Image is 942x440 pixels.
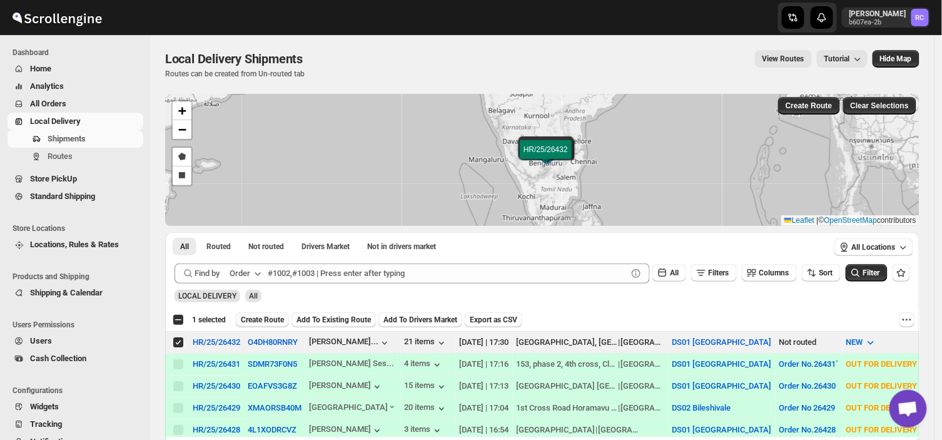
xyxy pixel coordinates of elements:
[30,174,77,183] span: Store PickUp
[817,216,819,225] span: |
[268,263,627,284] input: #1002,#1003 | Press enter after typing
[180,242,189,252] span: All
[30,354,86,363] span: Cash Collection
[294,238,357,255] button: Claimable
[30,288,103,297] span: Shipping & Calendar
[13,320,144,330] span: Users Permissions
[849,9,906,19] p: [PERSON_NAME]
[206,242,231,252] span: Routed
[460,424,509,436] div: [DATE] | 16:54
[193,425,240,434] div: HR/25/26428
[599,424,642,436] div: [GEOGRAPHIC_DATA]
[30,192,95,201] span: Standard Shipping
[248,337,298,347] button: O4DH80RNRY
[517,336,618,349] div: [GEOGRAPHIC_DATA], [GEOGRAPHIC_DATA]
[873,50,919,68] button: Map action label
[672,381,772,391] button: DS01 [GEOGRAPHIC_DATA]
[846,359,918,369] span: OUT FOR DELIVERY
[517,424,665,436] div: |
[672,403,731,412] button: DS02 Bileshivale
[8,398,143,416] button: Widgets
[178,121,186,137] span: −
[880,54,912,64] span: Hide Map
[8,416,143,433] button: Tracking
[911,9,929,26] span: Rahul Chopra
[517,358,618,371] div: 153, phase 2, 4th cross, Classic Orchards, off [GEOGRAPHIC_DATA], behind [GEOGRAPHIC_DATA]
[620,402,664,414] div: [GEOGRAPHIC_DATA]
[48,151,73,161] span: Routes
[30,336,52,345] span: Users
[193,359,240,369] div: HR/25/26431
[843,97,916,115] button: Clear Selections
[178,292,236,300] span: LOCAL DELIVERY
[249,292,258,300] span: All
[779,381,836,391] button: Order No.26430
[8,236,143,253] button: Locations, Rules & Rates
[193,381,240,391] button: HR/25/26430
[846,381,918,391] span: OUT FOR DELIVERY
[222,263,271,284] button: Order
[846,425,918,434] span: OUT FOR DELIVERY
[784,216,814,225] a: Leaflet
[824,54,850,63] span: Tutorial
[652,264,686,282] button: All
[839,420,939,440] button: OUT FOR DELIVERY
[889,390,927,427] a: Open chat
[460,336,509,349] div: [DATE] | 17:30
[360,238,443,255] button: Un-claimable
[30,116,81,126] span: Local Delivery
[672,425,772,434] button: DS01 [GEOGRAPHIC_DATA]
[8,350,143,367] button: Cash Collection
[248,381,297,391] button: EOAFVS3G8Z
[8,332,143,350] button: Users
[30,240,119,249] span: Locations, Rules & Rates
[405,424,443,437] div: 3 items
[470,315,517,325] span: Export as CSV
[173,238,196,255] button: All
[536,147,555,161] img: Marker
[193,403,240,412] div: HR/25/26429
[383,315,457,325] span: Add To Drivers Market
[10,2,104,33] img: ScrollEngine
[13,48,144,58] span: Dashboard
[165,69,308,79] p: Routes can be created from Un-routed tab
[846,403,918,412] span: OUT FOR DELIVERY
[309,402,397,415] div: [GEOGRAPHIC_DATA]
[517,380,618,392] div: [GEOGRAPHIC_DATA] [GEOGRAPHIC_DATA]
[517,402,618,414] div: 1st Cross Road Horamavu [PERSON_NAME]
[537,149,555,163] img: Marker
[779,359,839,369] button: Order No.26431`
[536,148,555,161] img: Marker
[173,148,191,166] a: Draw a polygon
[178,103,186,118] span: +
[173,166,191,185] a: Draw a rectangle
[672,359,772,369] button: DS01 [GEOGRAPHIC_DATA]
[13,272,144,282] span: Products and Shipping
[8,95,143,113] button: All Orders
[465,312,522,327] button: Export as CSV
[193,337,240,347] div: HR/25/26432
[839,376,939,396] button: OUT FOR DELIVERY
[839,398,939,418] button: OUT FOR DELIVERY
[405,402,448,415] button: 20 items
[13,223,144,233] span: Store Locations
[8,130,143,148] button: Shipments
[762,54,804,64] span: View Routes
[539,148,557,162] img: Marker
[13,386,144,396] span: Configurations
[8,148,143,165] button: Routes
[195,267,220,280] span: Find by
[852,242,896,252] span: All Locations
[709,269,729,277] span: Filters
[851,101,909,111] span: Clear Selections
[248,403,301,412] button: XMAORSB40M
[839,332,884,352] button: NEW
[30,81,64,91] span: Analytics
[779,336,839,349] div: Not routed
[309,381,383,393] div: [PERSON_NAME]
[537,148,556,161] img: Marker
[48,134,86,143] span: Shipments
[620,336,664,349] div: [GEOGRAPHIC_DATA]
[309,337,378,346] div: [PERSON_NAME]...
